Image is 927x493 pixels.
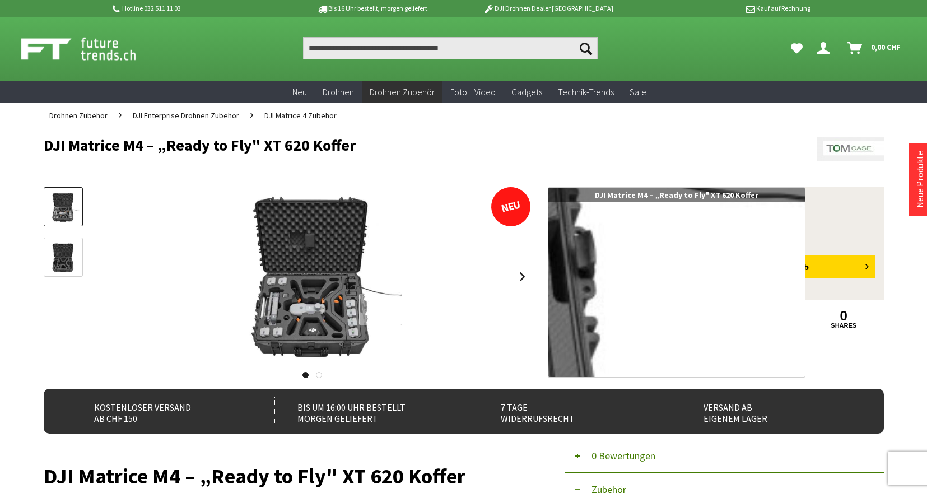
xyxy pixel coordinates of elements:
input: Produkt, Marke, Kategorie, EAN, Artikelnummer… [303,37,598,59]
span: Technik-Trends [558,86,614,97]
a: Meine Favoriten [785,37,808,59]
a: Drohnen Zubehör [362,81,442,104]
span: DJI Matrice M4 – „Ready to Fly" XT 620 Koffer [595,190,758,200]
span: Drohnen Zubehör [49,110,108,120]
p: Kauf auf Rechnung [636,2,810,15]
p: Hotline 032 511 11 03 [111,2,286,15]
a: Neue Produkte [914,151,925,208]
a: Hi, Giuseppe - Dein Konto [813,37,839,59]
h1: DJI Matrice M4 – „Ready to Fly" XT 620 Koffer [44,468,531,484]
div: Versand ab eigenem Lager [681,397,859,425]
a: Sale [622,81,654,104]
span: DJI Matrice 4 Zubehör [264,110,337,120]
a: Warenkorb [843,37,906,59]
a: DJI Enterprise Drohnen Zubehör [127,103,245,128]
img: DJI Matrice M4 – „Ready to Fly" XT 620 Koffer [223,187,402,366]
span: Drohnen [323,86,354,97]
button: 0 Bewertungen [565,439,884,473]
span: Foto + Video [450,86,496,97]
img: Vorschau: DJI Matrice M4 – „Ready to Fly" XT 620 Koffer [47,191,80,224]
a: DJI Matrice 4 Zubehör [259,103,342,128]
a: Drohnen [315,81,362,104]
a: Drohnen Zubehör [44,103,113,128]
img: Shop Futuretrends - zur Startseite wechseln [21,35,161,63]
button: Suchen [574,37,598,59]
p: DJI Drohnen Dealer [GEOGRAPHIC_DATA] [460,2,635,15]
p: Bis 16 Uhr bestellt, morgen geliefert. [286,2,460,15]
a: 0 [805,310,883,322]
div: Kostenloser Versand ab CHF 150 [72,397,250,425]
img: TomCase [817,137,884,161]
span: 0,00 CHF [871,38,901,56]
h1: DJI Matrice M4 – „Ready to Fly" XT 620 Koffer [44,137,716,154]
a: shares [805,322,883,329]
a: Gadgets [504,81,550,104]
span: Neu [292,86,307,97]
div: Bis um 16:00 Uhr bestellt Morgen geliefert [274,397,453,425]
span: Gadgets [511,86,542,97]
a: Foto + Video [442,81,504,104]
span: Sale [630,86,646,97]
span: Drohnen Zubehör [370,86,435,97]
span: DJI Enterprise Drohnen Zubehör [133,110,239,120]
a: Technik-Trends [550,81,622,104]
div: 7 Tage Widerrufsrecht [478,397,656,425]
a: Neu [285,81,315,104]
